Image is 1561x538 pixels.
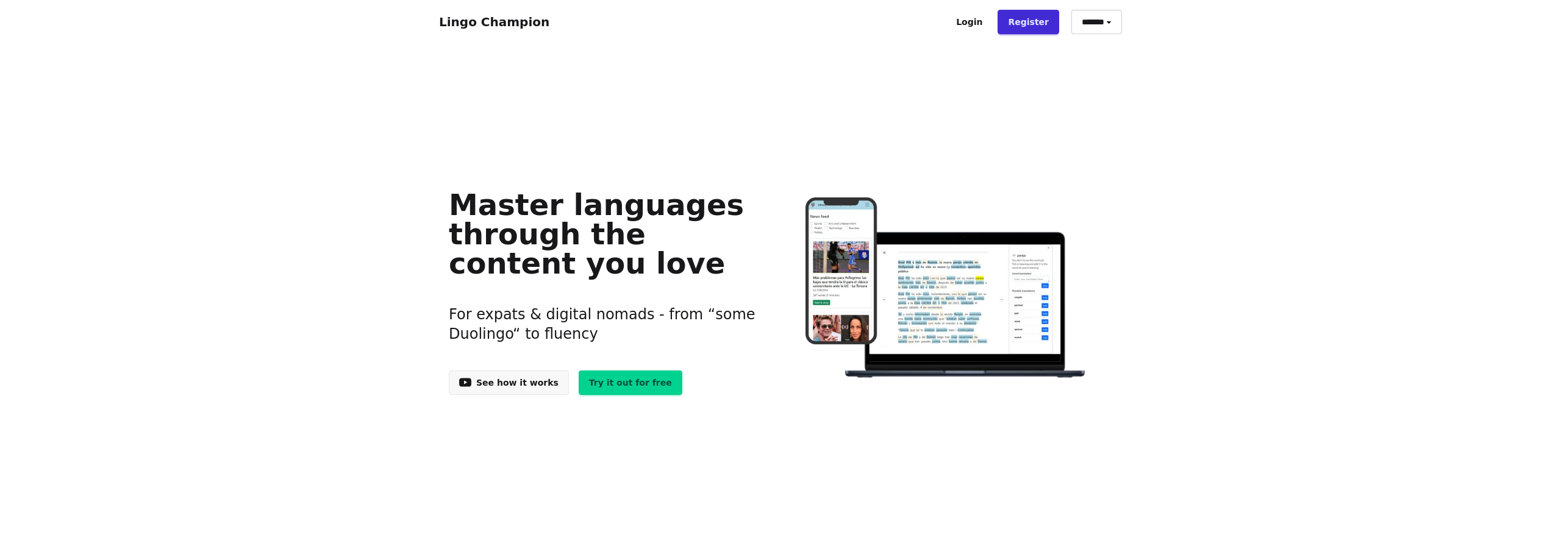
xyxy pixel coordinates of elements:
[449,290,762,358] h3: For expats & digital nomads - from “some Duolingo“ to fluency
[781,197,1112,380] img: Learn languages online
[946,10,993,34] a: Login
[439,15,549,29] a: Lingo Champion
[449,370,569,395] a: See how it works
[449,190,762,278] h1: Master languages through the content you love
[998,10,1059,34] a: Register
[579,370,682,395] a: Try it out for free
